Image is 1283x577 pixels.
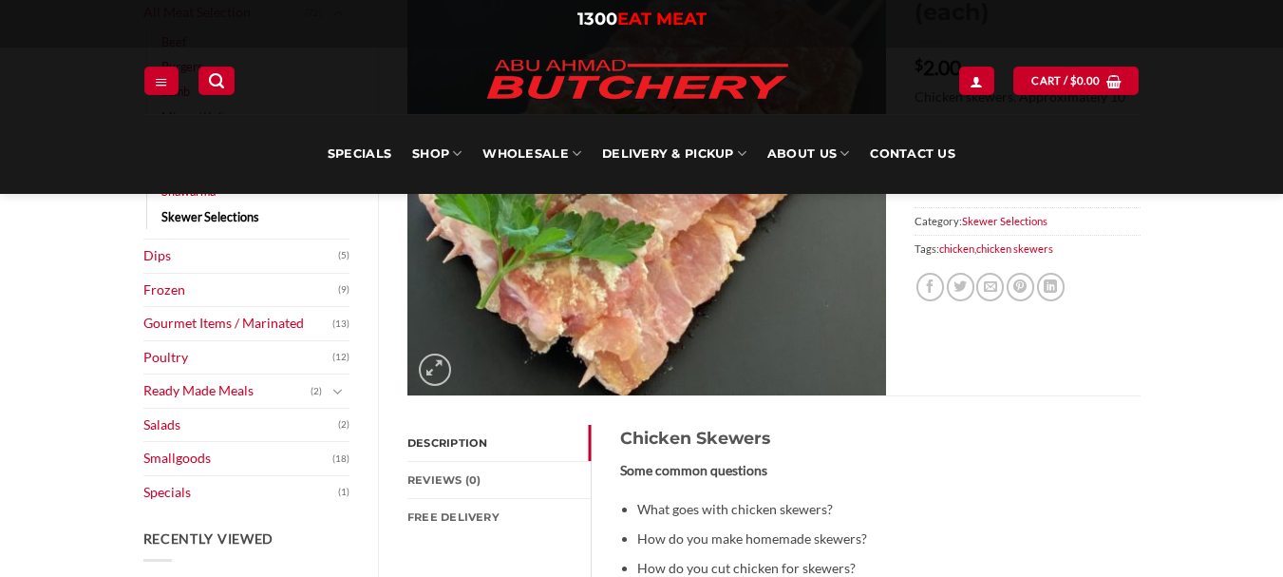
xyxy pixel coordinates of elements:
[338,411,349,439] span: (2)
[620,462,767,478] strong: Some common questions
[620,425,1112,452] h3: Chicken Skewers
[311,377,322,406] span: (2)
[161,204,259,229] a: Skewer Selections
[143,530,274,547] span: Recently Viewed
[407,462,591,498] a: Reviews (0)
[962,215,1047,227] a: Skewer Selections
[976,273,1004,300] a: Email to a Friend
[143,409,339,442] a: Salads
[198,67,235,94] a: Search
[338,241,349,270] span: (5)
[327,381,349,402] button: Toggle
[338,478,349,507] span: (1)
[915,235,1140,262] span: Tags: ,
[419,354,451,386] a: Zoom
[870,114,955,194] a: Contact Us
[143,240,339,273] a: Dips
[915,207,1140,235] span: Category:
[143,307,333,340] a: Gourmet Items / Marinated
[482,114,581,194] a: Wholesale
[143,341,333,375] a: Poultry
[407,499,591,535] a: FREE Delivery
[143,442,333,475] a: Smallgoods
[144,67,179,94] a: Menu
[143,375,311,408] a: Ready Made Meals
[916,273,944,300] a: Share on Facebook
[577,9,707,29] a: 1300EAT MEAT
[143,274,339,307] a: Frozen
[767,114,849,194] a: About Us
[1037,273,1065,300] a: Share on LinkedIn
[332,445,349,473] span: (18)
[1031,72,1100,89] span: Cart /
[143,476,339,510] a: Specials
[1007,273,1034,300] a: Pin on Pinterest
[407,425,591,461] a: Description
[332,310,349,338] span: (13)
[412,114,462,194] a: SHOP
[947,273,974,300] a: Share on Twitter
[328,114,391,194] a: Specials
[1013,67,1139,94] a: View cart
[1070,74,1101,87] bdi: 0.00
[471,48,803,114] img: Abu Ahmad Butchery
[959,67,993,94] a: Login
[617,9,707,29] span: EAT MEAT
[332,343,349,372] span: (12)
[637,499,1111,521] li: What goes with chicken skewers?
[602,114,746,194] a: Delivery & Pickup
[577,9,617,29] span: 1300
[1070,72,1077,89] span: $
[637,529,1111,550] li: How do you make homemade skewers?
[338,276,349,304] span: (9)
[939,242,974,255] a: chicken
[976,242,1053,255] a: chicken skewers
